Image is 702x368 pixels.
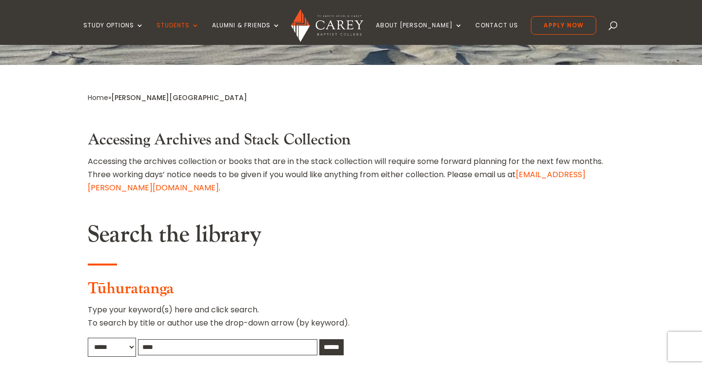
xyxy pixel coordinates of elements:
p: Accessing the archives collection or books that are in the stack collection will require some for... [88,155,614,195]
img: Carey Baptist College [291,9,363,42]
p: Type your keyword(s) here and click search. To search by title or author use the drop-down arrow ... [88,303,614,337]
a: Contact Us [475,22,518,45]
a: Apply Now [531,16,596,35]
a: Home [88,93,108,102]
span: [PERSON_NAME][GEOGRAPHIC_DATA] [111,93,247,102]
h3: Tūhuratanga [88,280,614,303]
a: Students [156,22,199,45]
a: Alumni & Friends [212,22,280,45]
a: About [PERSON_NAME] [376,22,463,45]
a: Study Options [83,22,144,45]
span: » [88,93,247,102]
h3: Accessing Archives and Stack Collection [88,131,614,154]
h2: Search the library [88,221,614,254]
